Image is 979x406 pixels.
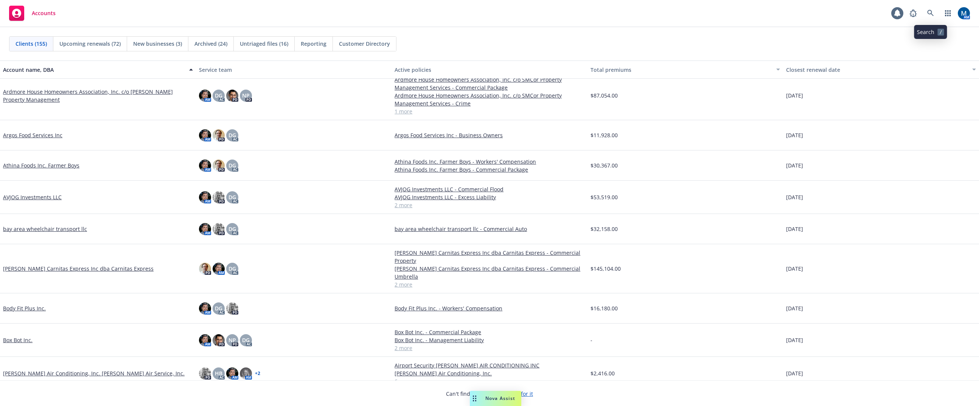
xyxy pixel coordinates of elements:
[3,66,185,74] div: Account name, DBA
[196,60,392,79] button: Service team
[786,131,803,139] span: [DATE]
[213,263,225,275] img: photo
[226,302,238,315] img: photo
[591,225,618,233] span: $32,158.00
[215,304,222,312] span: DG
[786,265,803,273] span: [DATE]
[923,6,938,21] a: Search
[958,7,970,19] img: photo
[199,129,211,141] img: photo
[485,395,515,401] span: Nova Assist
[395,91,584,107] a: Ardmore House Homeowners Association, Inc. c/o SMCor Property Management Services - Crime
[591,161,618,169] span: $30,367.00
[395,158,584,166] a: Athina Foods Inc. Farmer Boys - Workers' Compensation
[786,336,803,344] span: [DATE]
[786,369,803,377] span: [DATE]
[446,390,533,398] span: Can't find an account?
[591,91,618,99] span: $87,054.00
[786,91,803,99] span: [DATE]
[228,336,236,344] span: NP
[199,90,211,102] img: photo
[133,40,182,48] span: New businesses (3)
[242,336,250,344] span: DG
[395,166,584,174] a: Athina Foods Inc. Farmer Boys - Commercial Package
[199,334,211,346] img: photo
[502,390,533,397] a: Search for it
[786,161,803,169] span: [DATE]
[301,40,326,48] span: Reporting
[395,193,584,201] a: AVJOG Investments LLC - Excess Liability
[392,60,587,79] button: Active policies
[786,304,803,312] span: [DATE]
[395,369,584,377] a: [PERSON_NAME] Air Conditioning, Inc.
[226,90,238,102] img: photo
[3,131,62,139] a: Argos Food Services Inc
[213,334,225,346] img: photo
[395,76,584,91] a: Ardmore House Homeowners Association, Inc. c/o SMCor Property Management Services - Commercial Pa...
[213,129,225,141] img: photo
[786,193,803,201] span: [DATE]
[395,304,584,312] a: Body Fit Plus Inc. - Workers' Compensation
[213,223,225,235] img: photo
[228,193,236,201] span: DG
[395,185,584,193] a: AVJOG Investments LLC - Commercial Flood
[395,280,584,288] a: 2 more
[395,249,584,265] a: [PERSON_NAME] Carnitas Express Inc dba Carnitas Express - Commercial Property
[395,225,584,233] a: bay area wheelchair transport llc - Commercial Auto
[3,369,185,377] a: [PERSON_NAME] Air Conditioning, Inc. [PERSON_NAME] Air Service, Inc.
[242,91,250,99] span: NP
[591,369,615,377] span: $2,416.00
[395,107,584,115] a: 1 more
[3,336,33,344] a: Box Bot Inc.
[199,367,211,380] img: photo
[226,367,238,380] img: photo
[199,302,211,315] img: photo
[591,336,592,344] span: -
[215,369,222,377] span: HB
[3,304,46,312] a: Body Fit Plus Inc.
[228,161,236,169] span: DG
[395,66,584,74] div: Active policies
[199,223,211,235] img: photo
[395,328,584,336] a: Box Bot Inc. - Commercial Package
[395,344,584,352] a: 2 more
[3,88,193,104] a: Ardmore House Homeowners Association, Inc. c/o [PERSON_NAME] Property Management
[339,40,390,48] span: Customer Directory
[783,60,979,79] button: Closest renewal date
[470,391,521,406] button: Nova Assist
[395,336,584,344] a: Box Bot Inc. - Management Liability
[6,3,59,24] a: Accounts
[199,160,211,172] img: photo
[228,265,236,273] span: DG
[591,131,618,139] span: $11,928.00
[786,225,803,233] span: [DATE]
[395,201,584,209] a: 2 more
[32,10,56,16] span: Accounts
[213,191,225,203] img: photo
[3,265,154,273] a: [PERSON_NAME] Carnitas Express Inc dba Carnitas Express
[395,131,584,139] a: Argos Food Services Inc - Business Owners
[470,391,479,406] div: Drag to move
[215,91,222,99] span: DG
[3,193,62,201] a: AVJOG Investments LLC
[591,66,772,74] div: Total premiums
[228,225,236,233] span: DG
[240,367,252,380] img: photo
[591,193,618,201] span: $53,519.00
[906,6,921,21] a: Report a Bug
[395,377,584,385] a: 6 more
[591,265,621,273] span: $145,104.00
[786,66,968,74] div: Closest renewal date
[395,265,584,280] a: [PERSON_NAME] Carnitas Express Inc dba Carnitas Express - Commercial Umbrella
[395,361,584,369] a: Airport Security [PERSON_NAME] AIR CONDITIONING INC
[199,66,389,74] div: Service team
